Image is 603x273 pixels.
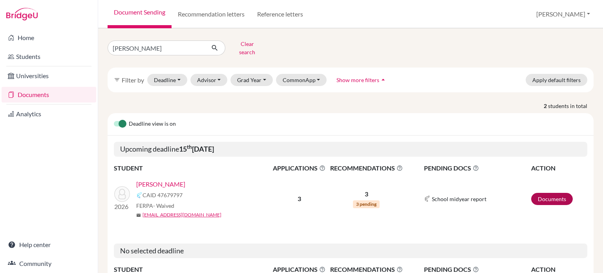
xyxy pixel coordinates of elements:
[330,74,394,86] button: Show more filtersarrow_drop_up
[424,163,530,173] span: PENDING DOCS
[533,7,594,22] button: [PERSON_NAME]
[328,189,405,199] p: 3
[2,68,96,84] a: Universities
[379,76,387,84] i: arrow_drop_up
[2,256,96,271] a: Community
[353,200,380,208] span: 3 pending
[190,74,228,86] button: Advisor
[424,196,430,202] img: Common App logo
[114,186,130,202] img: Johnson, Abraham
[526,74,587,86] button: Apply default filters
[544,102,548,110] strong: 2
[336,77,379,83] span: Show more filters
[187,144,192,150] sup: th
[129,119,176,129] span: Deadline view is on
[108,40,205,55] input: Find student by name...
[136,213,141,218] span: mail
[2,237,96,253] a: Help center
[114,77,120,83] i: filter_list
[2,30,96,46] a: Home
[136,192,143,198] img: Common App logo
[114,163,271,173] th: STUDENT
[136,180,185,189] a: [PERSON_NAME]
[136,202,174,210] span: FERPA
[143,211,221,218] a: [EMAIL_ADDRESS][DOMAIN_NAME]
[114,202,130,211] p: 2026
[230,74,273,86] button: Grad Year
[276,74,327,86] button: CommonApp
[432,195,486,203] span: School midyear report
[2,106,96,122] a: Analytics
[114,244,587,258] h5: No selected deadline
[548,102,594,110] span: students in total
[531,193,573,205] a: Documents
[143,191,183,199] span: CAID 47679797
[531,163,587,173] th: ACTION
[153,202,174,209] span: - Waived
[147,74,187,86] button: Deadline
[114,142,587,157] h5: Upcoming deadline
[2,87,96,103] a: Documents
[122,76,144,84] span: Filter by
[2,49,96,64] a: Students
[6,8,38,20] img: Bridge-U
[225,38,269,58] button: Clear search
[271,163,327,173] span: APPLICATIONS
[179,145,214,153] b: 15 [DATE]
[328,163,405,173] span: RECOMMENDATIONS
[298,195,301,202] b: 3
